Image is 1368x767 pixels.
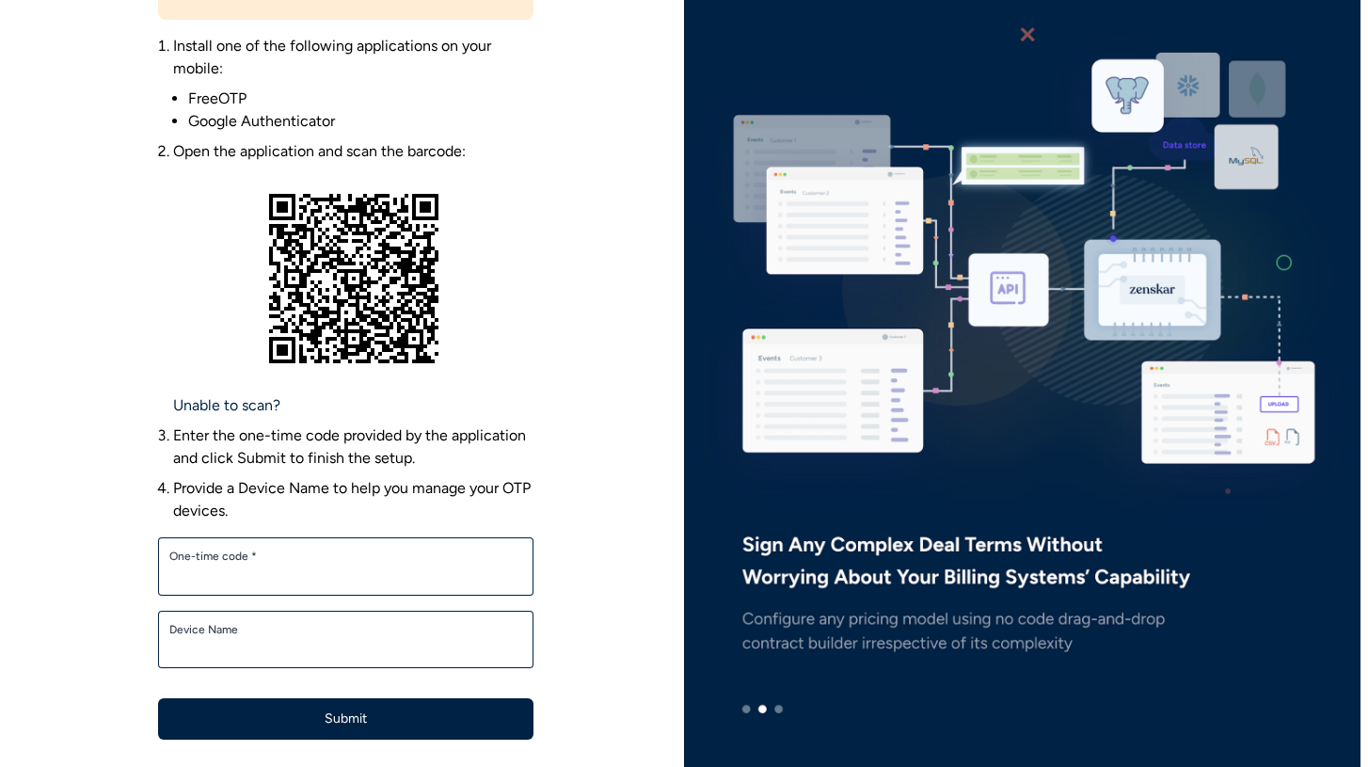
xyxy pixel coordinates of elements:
[173,477,533,522] li: Provide a Device Name to help you manage your OTP devices.
[173,424,533,470] li: Enter the one-time code provided by the application and click Submit to finish the setup.
[173,394,280,417] a: Unable to scan?
[158,698,533,740] button: Submit
[173,140,533,163] p: Open the application and scan the barcode:
[169,622,522,637] label: Device Name
[188,88,533,110] li: FreeOTP
[188,110,533,133] li: Google Authenticator
[169,549,522,564] label: One-time code *
[173,35,533,80] p: Install one of the following applications on your mobile:
[238,163,469,394] img: Figure: Barcode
